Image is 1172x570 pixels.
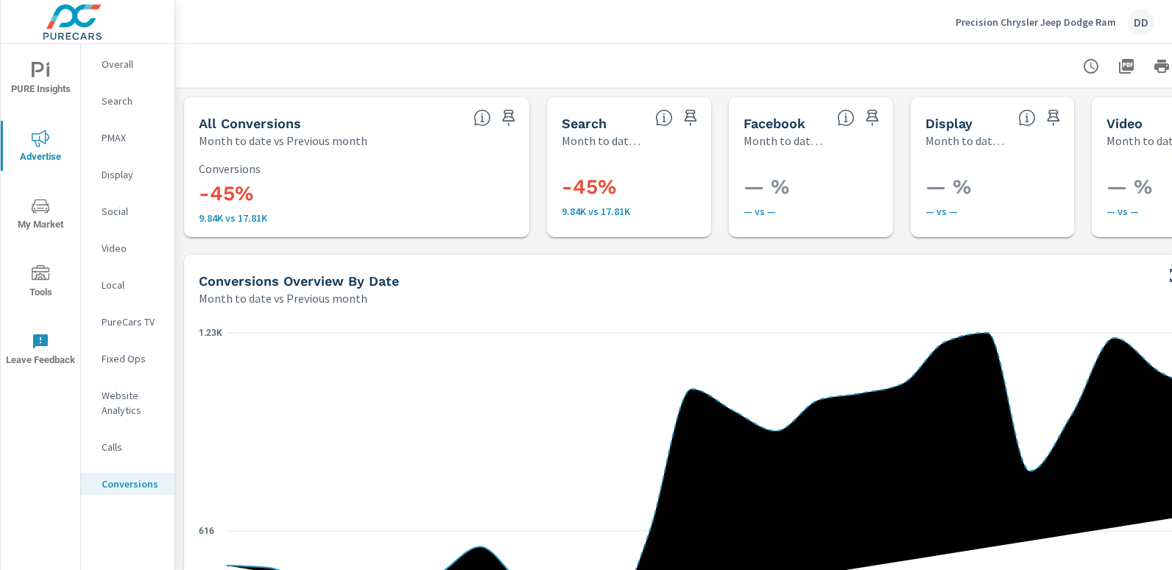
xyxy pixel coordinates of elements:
[81,384,174,421] div: Website Analytics
[199,328,222,338] text: 1.23K
[744,116,805,131] h5: Facebook
[81,436,174,458] div: Calls
[5,265,76,301] span: Tools
[81,53,174,75] div: Overall
[1,44,80,383] div: nav menu
[744,175,938,200] h3: — %
[102,241,163,256] p: Video
[5,197,76,233] span: My Market
[497,106,520,130] span: Save this to your personalized report
[744,205,938,217] p: — vs —
[102,388,163,418] p: Website Analytics
[81,237,174,259] div: Video
[102,204,163,219] p: Social
[199,289,367,307] p: Month to date vs Previous month
[562,175,756,200] h3: -45%
[1106,116,1143,131] h5: Video
[81,163,174,186] div: Display
[102,278,163,292] p: Local
[1112,52,1141,81] button: "Export Report to PDF"
[102,440,163,454] p: Calls
[199,162,515,175] p: Conversions
[102,94,163,108] p: Search
[199,273,399,289] h5: Conversions Overview By Date
[655,109,673,127] span: Search Conversions include Actions, Leads and Unmapped Conversions.
[199,116,301,131] h5: All Conversions
[473,109,491,127] span: All Conversions include Actions, Leads and Unmapped Conversions
[199,132,367,149] p: Month to date vs Previous month
[5,333,76,369] span: Leave Feedback
[837,109,855,127] span: All conversions reported from Facebook with duplicates filtered out
[562,205,756,217] p: 9,841 vs 17,809
[81,127,174,149] div: PMAX
[562,116,607,131] h5: Search
[199,181,515,206] h3: -45%
[102,476,163,491] p: Conversions
[199,526,214,536] text: 616
[1128,9,1154,35] div: DD
[925,175,1120,200] h3: — %
[81,473,174,495] div: Conversions
[102,57,163,71] p: Overall
[5,130,76,166] span: Advertise
[81,274,174,296] div: Local
[956,15,1116,29] p: Precision Chrysler Jeep Dodge Ram
[81,200,174,222] div: Social
[679,106,702,130] span: Save this to your personalized report
[81,90,174,112] div: Search
[102,130,163,145] p: PMAX
[199,212,515,224] p: 9,841 vs 17,809
[562,132,643,149] p: Month to date vs Previous month
[925,205,1120,217] p: — vs —
[925,132,1007,149] p: Month to date vs Previous month
[861,106,884,130] span: Save this to your personalized report
[102,351,163,366] p: Fixed Ops
[925,116,972,131] h5: Display
[1018,109,1036,127] span: Display Conversions include Actions, Leads and Unmapped Conversions
[1042,106,1065,130] span: Save this to your personalized report
[102,167,163,182] p: Display
[744,132,825,149] p: Month to date vs Previous month
[102,314,163,329] p: PureCars TV
[81,348,174,370] div: Fixed Ops
[81,311,174,333] div: PureCars TV
[5,62,76,98] span: PURE Insights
